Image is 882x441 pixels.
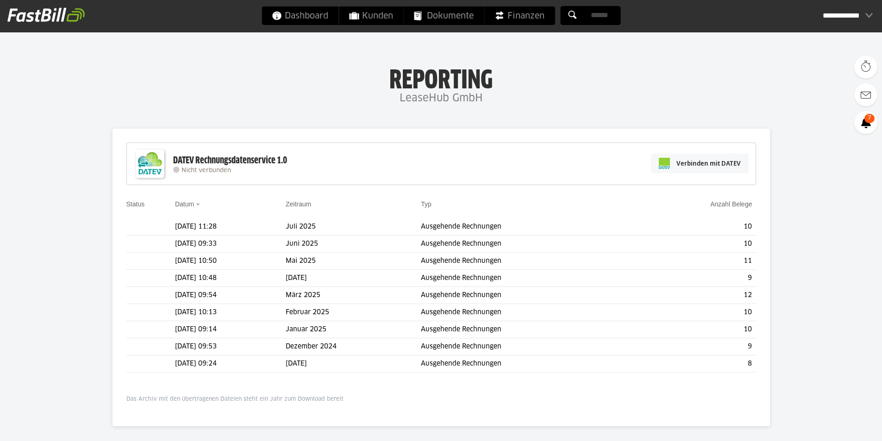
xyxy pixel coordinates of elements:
[286,355,421,373] td: [DATE]
[349,6,393,25] span: Kunden
[286,236,421,253] td: Juni 2025
[421,200,432,208] a: Typ
[126,200,145,208] a: Status
[126,396,756,403] p: Das Archiv mit den übertragenen Dateien steht ein Jahr zum Download bereit
[175,218,286,236] td: [DATE] 11:28
[811,413,873,436] iframe: Öffnet ein Widget, in dem Sie weitere Informationen finden
[635,321,756,338] td: 10
[635,270,756,287] td: 9
[421,355,635,373] td: Ausgehende Rechnungen
[175,304,286,321] td: [DATE] 10:13
[181,168,231,174] span: Nicht verbunden
[421,321,635,338] td: Ausgehende Rechnungen
[421,287,635,304] td: Ausgehende Rechnungen
[175,200,194,208] a: Datum
[196,204,202,205] img: sort_desc.gif
[635,218,756,236] td: 10
[651,154,749,173] a: Verbinden mit DATEV
[262,6,338,25] a: Dashboard
[676,159,741,168] span: Verbinden mit DATEV
[286,338,421,355] td: Dezember 2024
[93,65,789,89] h1: Reporting
[864,114,875,123] span: 7
[175,270,286,287] td: [DATE] 10:48
[484,6,555,25] a: Finanzen
[175,355,286,373] td: [DATE] 09:24
[175,236,286,253] td: [DATE] 09:33
[421,236,635,253] td: Ausgehende Rechnungen
[131,145,169,182] img: DATEV-Datenservice Logo
[286,304,421,321] td: Februar 2025
[175,253,286,270] td: [DATE] 10:50
[635,338,756,355] td: 9
[635,304,756,321] td: 10
[286,270,421,287] td: [DATE]
[286,321,421,338] td: Januar 2025
[173,155,287,167] div: DATEV Rechnungsdatenservice 1.0
[421,253,635,270] td: Ausgehende Rechnungen
[339,6,403,25] a: Kunden
[7,7,85,22] img: fastbill_logo_white.png
[286,253,421,270] td: Mai 2025
[286,200,311,208] a: Zeitraum
[854,111,877,134] a: 7
[635,253,756,270] td: 11
[272,6,328,25] span: Dashboard
[635,287,756,304] td: 12
[421,338,635,355] td: Ausgehende Rechnungen
[175,338,286,355] td: [DATE] 09:53
[494,6,544,25] span: Finanzen
[286,287,421,304] td: März 2025
[635,355,756,373] td: 8
[404,6,484,25] a: Dokumente
[421,218,635,236] td: Ausgehende Rechnungen
[710,200,752,208] a: Anzahl Belege
[286,218,421,236] td: Juli 2025
[175,287,286,304] td: [DATE] 09:54
[414,6,474,25] span: Dokumente
[175,321,286,338] td: [DATE] 09:14
[421,270,635,287] td: Ausgehende Rechnungen
[421,304,635,321] td: Ausgehende Rechnungen
[659,158,670,169] img: pi-datev-logo-farbig-24.svg
[635,236,756,253] td: 10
